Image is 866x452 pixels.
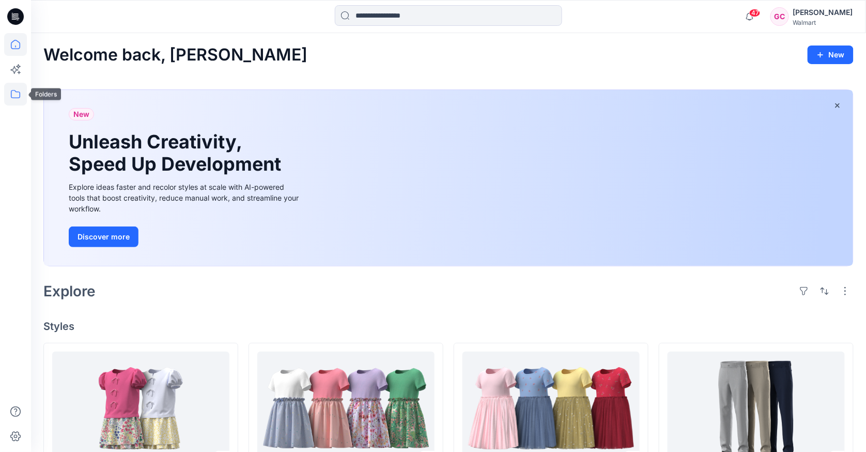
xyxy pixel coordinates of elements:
[793,19,853,26] div: Walmart
[73,108,89,120] span: New
[43,46,307,65] h2: Welcome back, [PERSON_NAME]
[749,9,761,17] span: 47
[808,46,854,64] button: New
[793,6,853,19] div: [PERSON_NAME]
[43,320,854,333] h4: Styles
[43,283,96,299] h2: Explore
[69,131,286,175] h1: Unleash Creativity, Speed Up Development
[69,227,301,247] a: Discover more
[69,182,301,214] div: Explore ideas faster and recolor styles at scale with AI-powered tools that boost creativity, red...
[770,7,789,26] div: GC
[69,227,138,247] button: Discover more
